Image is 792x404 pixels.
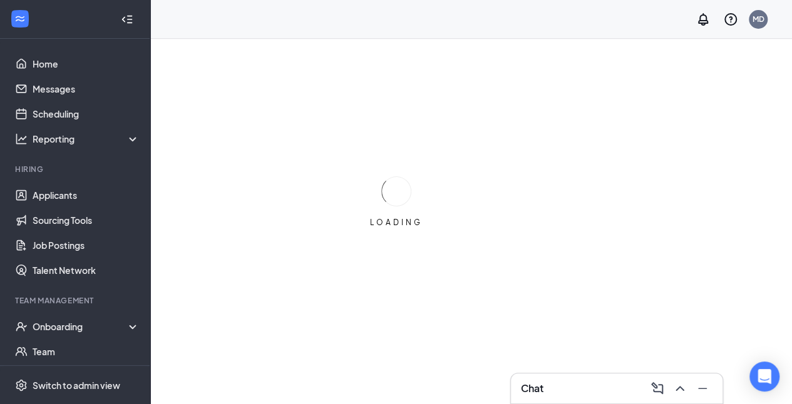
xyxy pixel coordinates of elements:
div: MD [753,14,764,24]
div: Hiring [15,164,137,174]
h3: Chat [521,381,543,395]
svg: Minimize [695,381,710,396]
a: Applicants [33,183,140,208]
div: LOADING [365,217,428,228]
button: ChevronUp [670,378,690,398]
svg: Collapse [121,13,133,26]
svg: Settings [15,379,28,391]
a: Job Postings [33,233,140,258]
svg: UserCheck [15,320,28,333]
div: Switch to admin view [33,379,120,391]
svg: ComposeMessage [650,381,665,396]
div: Open Intercom Messenger [749,361,779,391]
a: Team [33,339,140,364]
a: DocumentsCrown [33,364,140,389]
svg: Notifications [696,12,711,27]
div: Team Management [15,295,137,306]
svg: Analysis [15,133,28,145]
svg: WorkstreamLogo [14,13,26,25]
svg: ChevronUp [672,381,687,396]
a: Talent Network [33,258,140,283]
button: ComposeMessage [647,378,667,398]
div: Onboarding [33,320,129,333]
a: Sourcing Tools [33,208,140,233]
svg: QuestionInfo [723,12,738,27]
button: Minimize [692,378,712,398]
a: Messages [33,76,140,101]
a: Scheduling [33,101,140,126]
a: Home [33,51,140,76]
div: Reporting [33,133,140,145]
